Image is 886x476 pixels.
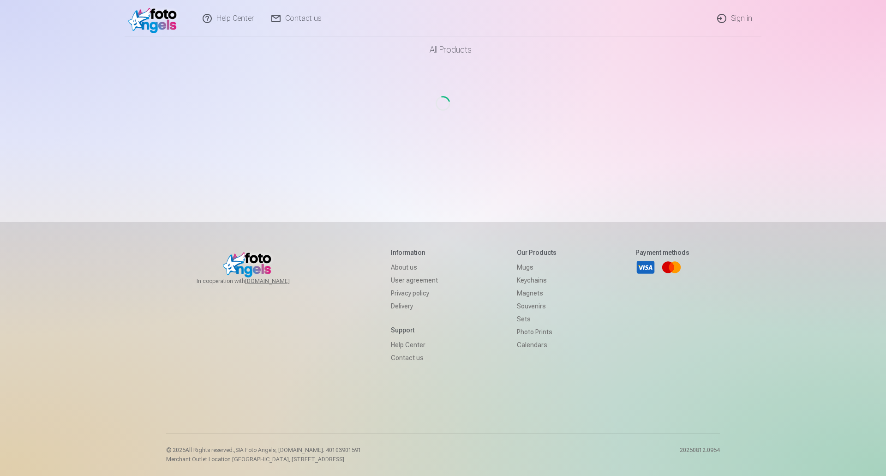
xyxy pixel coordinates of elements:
a: Help Center [391,338,438,351]
img: /v1 [128,4,181,33]
a: [DOMAIN_NAME] [245,277,312,285]
a: Photo prints [517,325,557,338]
span: SIA Foto Angels, [DOMAIN_NAME]. 40103901591 [235,447,361,453]
h5: Payment methods [635,248,689,257]
a: Sets [517,313,557,325]
a: Souvenirs [517,300,557,313]
h5: Information [391,248,438,257]
h5: Support [391,325,438,335]
p: 20250812.0954 [680,446,720,463]
a: Contact us [391,351,438,364]
span: In cooperation with [197,277,312,285]
a: User agreement [391,274,438,287]
a: Privacy policy [391,287,438,300]
p: Merchant Outlet Location [GEOGRAPHIC_DATA], [STREET_ADDRESS] [166,456,361,463]
a: Visa [635,257,656,277]
a: Mugs [517,261,557,274]
a: Magnets [517,287,557,300]
a: Delivery [391,300,438,313]
h5: Our products [517,248,557,257]
a: All products [404,37,483,63]
a: Keychains [517,274,557,287]
a: About us [391,261,438,274]
a: Mastercard [661,257,682,277]
a: Calendars [517,338,557,351]
p: © 2025 All Rights reserved. , [166,446,361,454]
